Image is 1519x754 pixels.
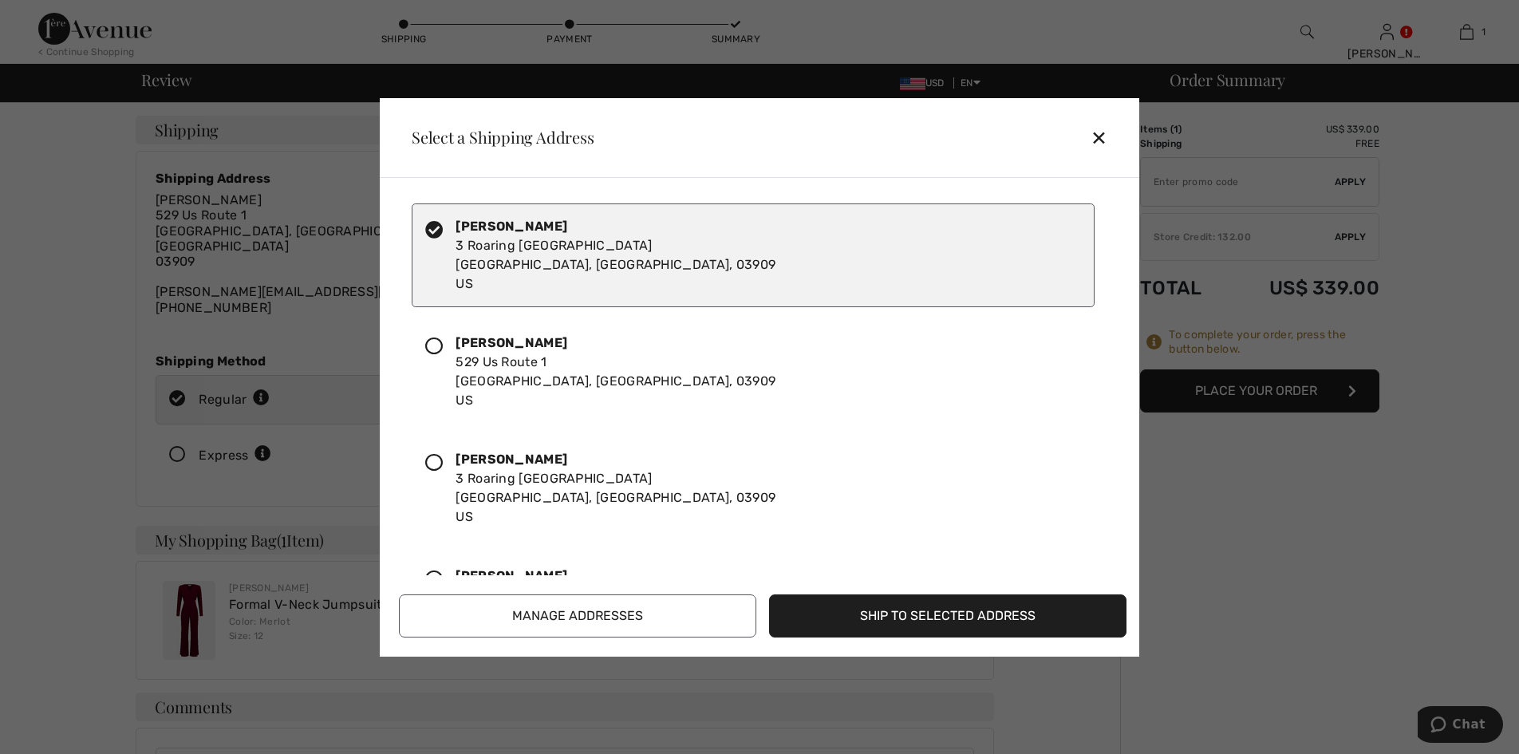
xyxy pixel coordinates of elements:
div: 3 Roaring [GEOGRAPHIC_DATA] [GEOGRAPHIC_DATA], [GEOGRAPHIC_DATA], 03909 US [456,450,775,527]
div: [STREET_ADDRESS] [GEOGRAPHIC_DATA], [GEOGRAPHIC_DATA], 03909 US [456,566,775,643]
button: Ship to Selected Address [769,594,1126,638]
span: Chat [35,11,68,26]
strong: [PERSON_NAME] [456,219,567,234]
button: Manage Addresses [399,594,756,638]
div: 529 Us Route 1 [GEOGRAPHIC_DATA], [GEOGRAPHIC_DATA], 03909 US [456,334,775,410]
strong: [PERSON_NAME] [456,568,567,583]
div: 3 Roaring [GEOGRAPHIC_DATA] [GEOGRAPHIC_DATA], [GEOGRAPHIC_DATA], 03909 US [456,217,775,294]
strong: [PERSON_NAME] [456,452,567,467]
div: ✕ [1091,120,1120,154]
div: Select a Shipping Address [399,129,594,145]
strong: [PERSON_NAME] [456,335,567,350]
